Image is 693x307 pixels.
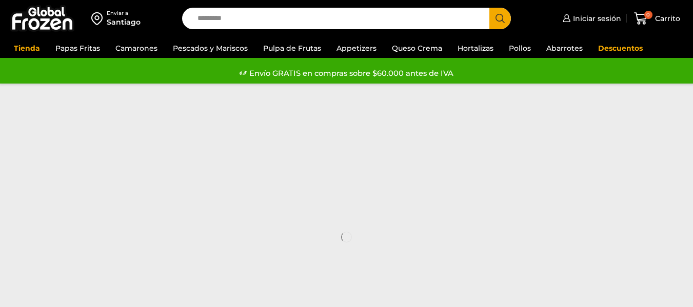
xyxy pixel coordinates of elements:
[91,10,107,27] img: address-field-icon.svg
[50,38,105,58] a: Papas Fritas
[504,38,536,58] a: Pollos
[331,38,382,58] a: Appetizers
[168,38,253,58] a: Pescados y Mariscos
[489,8,511,29] button: Search button
[631,7,683,31] a: 0 Carrito
[258,38,326,58] a: Pulpa de Frutas
[644,11,652,19] span: 0
[570,13,621,24] span: Iniciar sesión
[593,38,648,58] a: Descuentos
[107,10,141,17] div: Enviar a
[560,8,621,29] a: Iniciar sesión
[9,38,45,58] a: Tienda
[652,13,680,24] span: Carrito
[541,38,588,58] a: Abarrotes
[387,38,447,58] a: Queso Crema
[110,38,163,58] a: Camarones
[452,38,499,58] a: Hortalizas
[107,17,141,27] div: Santiago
